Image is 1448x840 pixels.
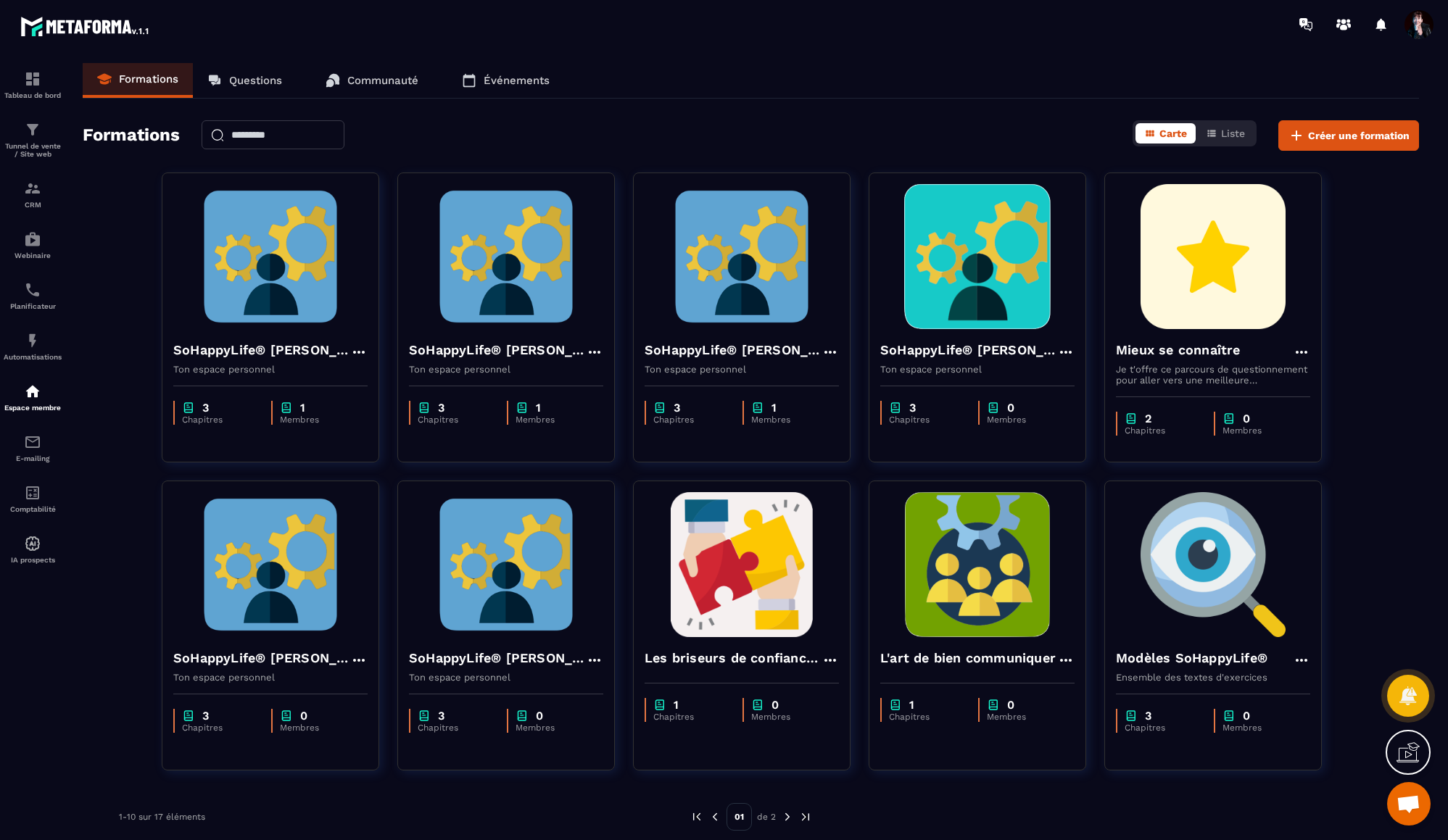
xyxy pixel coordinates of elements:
span: Liste [1221,128,1245,139]
img: chapter [280,709,293,723]
a: formation-backgroundL'art de bien communiquerchapter1Chapitreschapter0Membres [869,481,1104,789]
img: formation [24,180,41,197]
img: automations [24,332,41,349]
img: formation-background [173,184,368,329]
img: automations [24,535,41,552]
a: Événements [447,63,564,98]
p: Communauté [347,74,418,87]
p: 1 [300,401,305,415]
img: prev [708,810,721,823]
img: chapter [182,401,195,415]
img: formation-background [409,184,603,329]
p: 3 [202,401,209,415]
img: formation-background [173,492,368,637]
p: 1 [536,401,541,415]
p: E-mailing [4,454,62,462]
img: next [799,810,812,823]
a: formationformationTableau de bord [4,59,62,110]
img: formation-background [880,184,1075,329]
a: schedulerschedulerPlanificateur [4,270,62,321]
p: Webinaire [4,251,62,259]
p: Ton espace personnel [173,364,368,375]
img: email [24,433,41,451]
img: next [781,810,794,823]
p: Ton espace personnel [173,672,368,683]
img: chapter [516,401,529,415]
h4: SoHappyLife® [PERSON_NAME] [880,340,1057,360]
span: Carte [1159,128,1187,139]
img: chapter [987,698,1000,712]
p: 3 [1145,709,1151,723]
a: automationsautomationsWebinaire [4,220,62,270]
p: Ton espace personnel [645,364,839,375]
a: Ouvrir le chat [1387,782,1431,826]
a: automationsautomationsAutomatisations [4,321,62,372]
p: Membres [1222,425,1296,436]
span: Créer une formation [1308,128,1410,143]
p: Chapitres [889,712,964,722]
p: Chapitres [653,712,728,722]
h4: Modèles SoHappyLife® [1116,648,1267,668]
p: Automatisations [4,353,62,361]
p: Formations [119,72,178,86]
img: formation [24,70,41,88]
p: Chapitres [1125,723,1199,733]
p: 3 [438,709,444,723]
p: Chapitres [418,723,492,733]
img: chapter [1125,709,1138,723]
p: Espace membre [4,404,62,412]
img: automations [24,383,41,400]
h4: L'art de bien communiquer [880,648,1056,668]
p: 1-10 sur 17 éléments [119,812,205,822]
p: 0 [1243,709,1250,723]
a: emailemailE-mailing [4,423,62,473]
p: 0 [300,709,307,723]
h4: Les briseurs de confiance dans l'entreprise [645,648,822,668]
p: Chapitres [889,415,964,425]
h4: SoHappyLife® [PERSON_NAME] [173,340,350,360]
img: chapter [418,401,431,415]
p: Membres [751,415,824,425]
p: 0 [536,709,543,723]
p: 01 [727,803,752,831]
img: chapter [418,709,431,723]
img: scheduler [24,281,41,299]
p: 0 [771,698,779,712]
h2: Formations [83,120,180,151]
a: Communauté [311,63,433,98]
p: Événements [484,74,550,87]
p: Chapitres [1125,425,1199,436]
p: 0 [1007,401,1014,415]
p: Ton espace personnel [409,672,603,683]
p: Chapitres [182,415,257,425]
p: Je t'offre ce parcours de questionnement pour aller vers une meilleure connaissance de toi et de ... [1116,364,1310,386]
img: formation-background [645,492,839,637]
a: formation-backgroundSoHappyLife® [PERSON_NAME]Ton espace personnelchapter3Chapitreschapter0Membres [162,481,397,789]
img: automations [24,230,41,248]
p: Membres [280,415,353,425]
p: 1 [909,698,914,712]
button: Carte [1135,123,1196,144]
img: chapter [751,401,764,415]
img: chapter [516,709,529,723]
p: CRM [4,201,62,209]
img: logo [20,13,151,39]
a: formationformationCRM [4,169,62,220]
p: Ensemble des textes d'exercices [1116,672,1310,683]
p: Chapitres [182,723,257,733]
p: Membres [987,415,1060,425]
a: formation-backgroundSoHappyLife® [PERSON_NAME]Ton espace personnelchapter3Chapitreschapter1Membres [162,172,397,481]
img: formation-background [1116,492,1310,637]
p: Membres [751,712,824,722]
p: 0 [1007,698,1014,712]
img: chapter [751,698,764,712]
p: Planificateur [4,302,62,310]
button: Liste [1197,123,1254,144]
img: chapter [1125,412,1138,425]
p: 3 [438,401,444,415]
img: chapter [280,401,293,415]
p: Tunnel de vente / Site web [4,142,62,158]
a: Questions [193,63,297,98]
img: formation-background [645,184,839,329]
a: automationsautomationsEspace membre [4,372,62,423]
